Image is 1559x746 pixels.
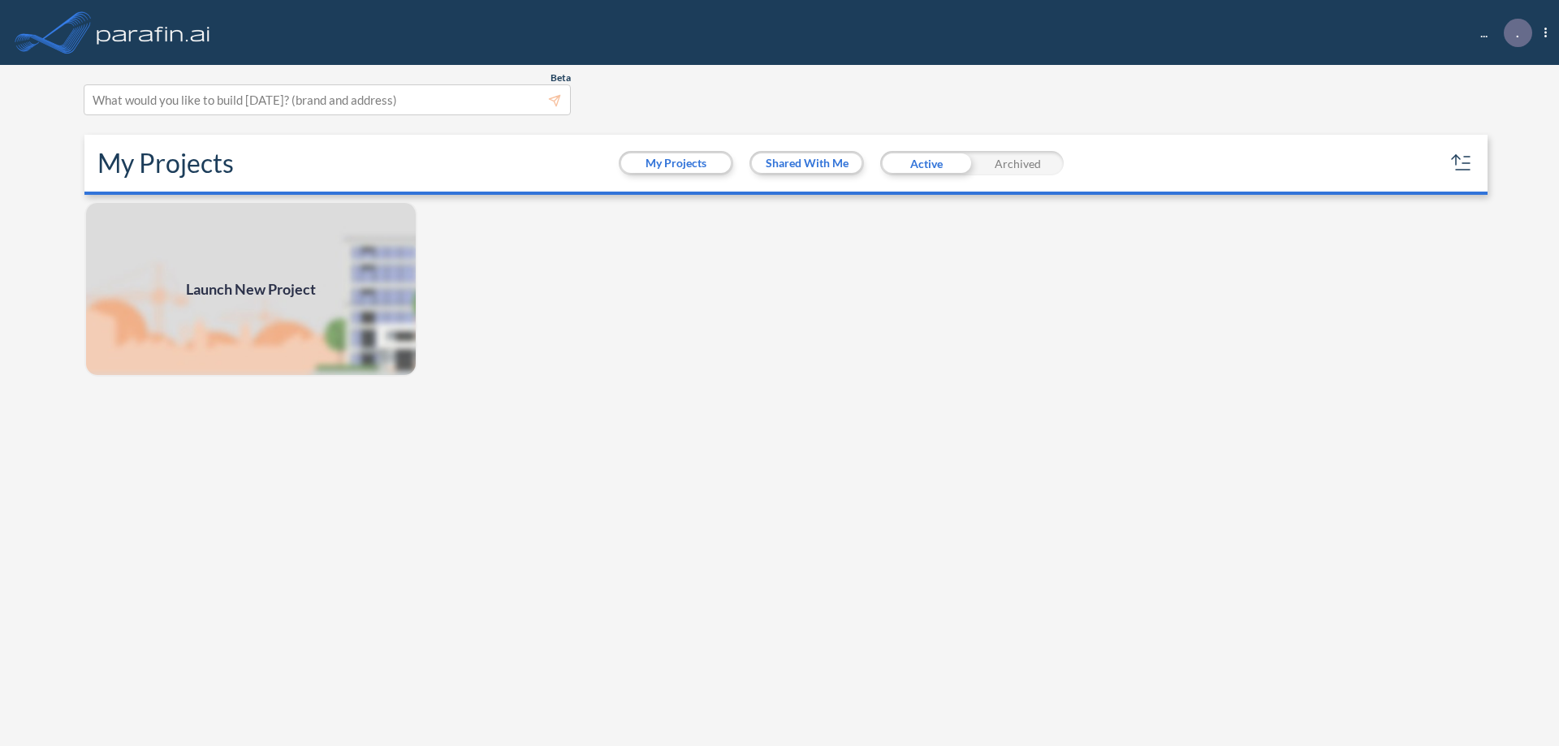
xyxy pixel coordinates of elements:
[972,151,1064,175] div: Archived
[97,148,234,179] h2: My Projects
[621,153,731,173] button: My Projects
[880,151,972,175] div: Active
[186,278,316,300] span: Launch New Project
[1516,25,1519,40] p: .
[752,153,862,173] button: Shared With Me
[93,16,214,49] img: logo
[84,201,417,377] img: add
[84,201,417,377] a: Launch New Project
[1449,150,1475,176] button: sort
[1456,19,1547,47] div: ...
[551,71,571,84] span: Beta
